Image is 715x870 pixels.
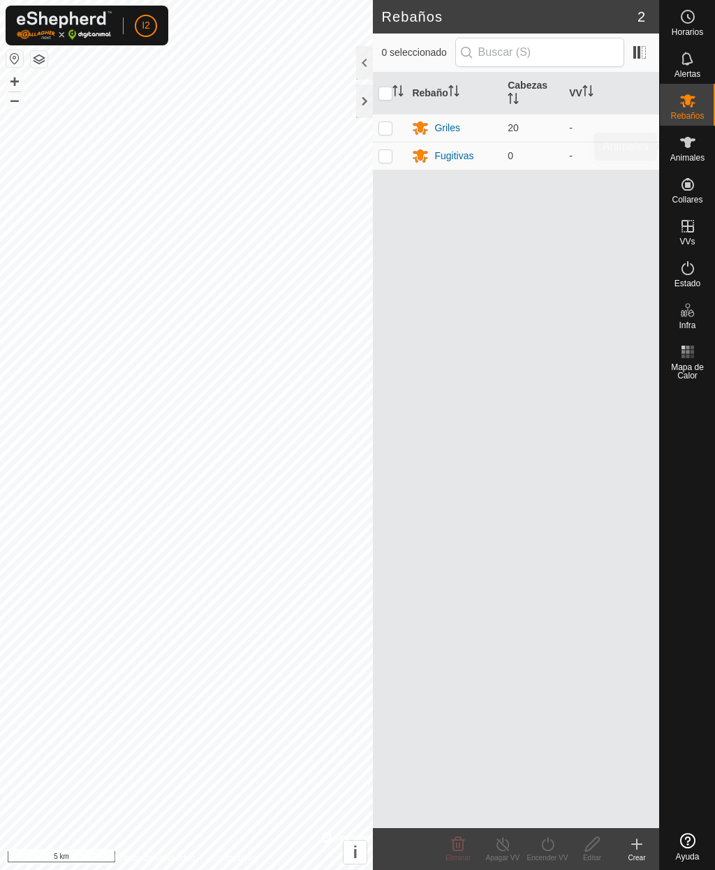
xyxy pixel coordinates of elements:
span: I2 [142,18,150,33]
div: Editar [570,853,614,863]
th: Cabezas [502,73,563,115]
p-sorticon: Activar para ordenar [582,87,594,98]
button: + [6,73,23,90]
td: - [563,114,659,142]
td: - [563,142,659,170]
button: Capas del Mapa [31,51,47,68]
div: Apagar VV [480,853,525,863]
span: VVs [679,237,695,246]
a: Ayuda [660,827,715,867]
p-sorticon: Activar para ordenar [508,95,519,106]
div: Griles [434,121,460,135]
a: Política de Privacidad [115,852,195,864]
button: i [344,841,367,864]
div: Crear [614,853,659,863]
p-sorticon: Activar para ordenar [448,87,459,98]
h2: Rebaños [381,8,637,25]
div: Encender VV [525,853,570,863]
span: Animales [670,154,705,162]
span: Ayuda [676,853,700,861]
div: Fugitivas [434,149,473,163]
span: Collares [672,196,702,204]
span: Eliminar [445,854,471,862]
span: 0 [508,150,513,161]
span: Mapa de Calor [663,363,712,380]
th: VV [563,73,659,115]
button: Restablecer Mapa [6,50,23,67]
span: Infra [679,321,695,330]
span: Estado [675,279,700,288]
span: 2 [637,6,645,27]
span: Horarios [672,28,703,36]
input: Buscar (S) [455,38,624,67]
button: – [6,91,23,108]
span: 20 [508,122,519,133]
img: Logo Gallagher [17,11,112,40]
span: Rebaños [670,112,704,120]
th: Rebaño [406,73,502,115]
span: 0 seleccionado [381,45,455,60]
a: Contáctenos [212,852,258,864]
p-sorticon: Activar para ordenar [392,87,404,98]
span: Alertas [675,70,700,78]
span: i [353,843,358,862]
